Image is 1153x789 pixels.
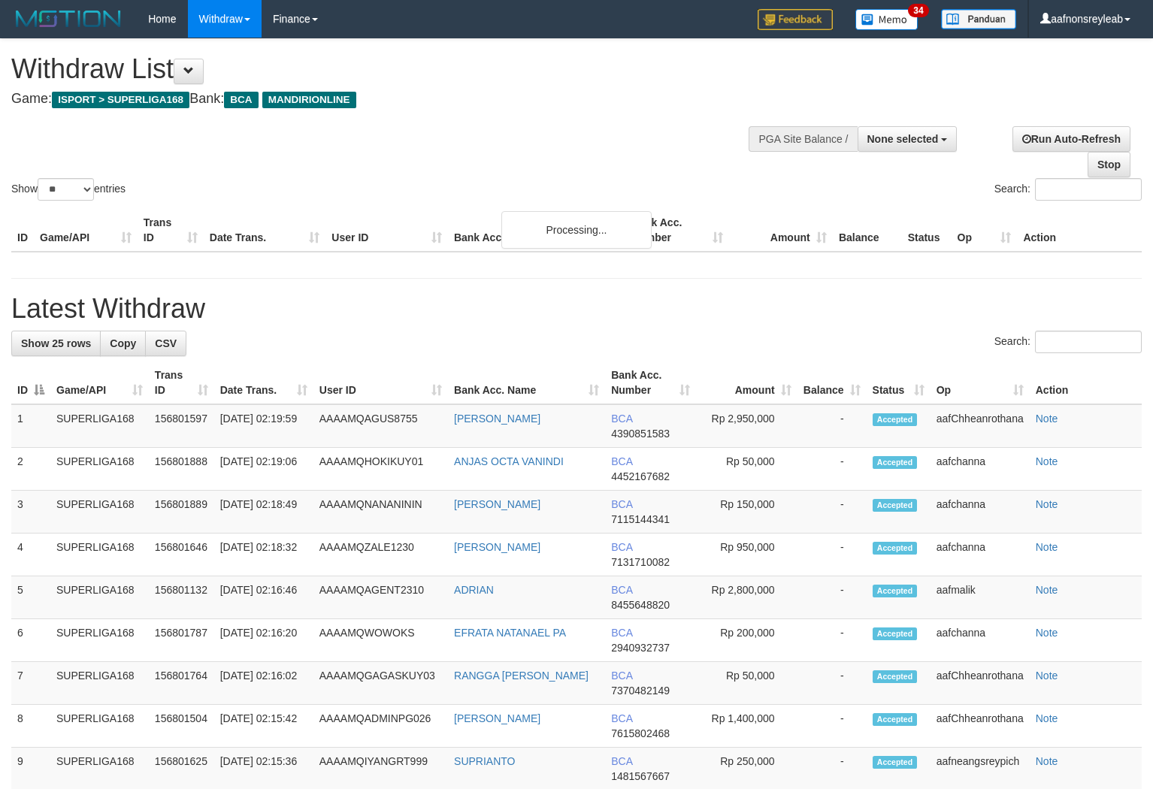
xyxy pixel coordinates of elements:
td: 8 [11,705,50,748]
th: Action [1030,361,1142,404]
td: - [797,662,867,705]
th: Status [902,209,952,252]
span: Accepted [873,456,918,469]
span: BCA [611,712,632,724]
td: [DATE] 02:18:49 [214,491,313,534]
td: Rp 1,400,000 [696,705,797,748]
select: Showentries [38,178,94,201]
span: BCA [611,627,632,639]
th: Amount: activate to sort column ascending [696,361,797,404]
a: [PERSON_NAME] [454,712,540,724]
span: Accepted [873,670,918,683]
input: Search: [1035,178,1142,201]
img: panduan.png [941,9,1016,29]
td: SUPERLIGA168 [50,576,149,619]
td: AAAAMQHOKIKUY01 [313,448,448,491]
td: - [797,705,867,748]
a: Run Auto-Refresh [1012,126,1130,152]
td: SUPERLIGA168 [50,448,149,491]
a: Note [1036,670,1058,682]
th: ID [11,209,34,252]
td: Rp 200,000 [696,619,797,662]
span: Accepted [873,756,918,769]
th: Game/API: activate to sort column ascending [50,361,149,404]
td: 3 [11,491,50,534]
td: 156801597 [149,404,214,448]
td: - [797,448,867,491]
td: aafchanna [931,534,1030,576]
span: Accepted [873,542,918,555]
span: Accepted [873,499,918,512]
td: SUPERLIGA168 [50,491,149,534]
th: Bank Acc. Number: activate to sort column ascending [605,361,696,404]
td: AAAAMQNANANININ [313,491,448,534]
td: [DATE] 02:16:46 [214,576,313,619]
a: Note [1036,541,1058,553]
span: BCA [611,670,632,682]
span: Accepted [873,713,918,726]
a: [PERSON_NAME] [454,541,540,553]
span: Copy 7131710082 to clipboard [611,556,670,568]
a: RANGGA [PERSON_NAME] [454,670,589,682]
td: AAAAMQWOWOKS [313,619,448,662]
td: Rp 150,000 [696,491,797,534]
span: Accepted [873,585,918,597]
span: Copy 8455648820 to clipboard [611,599,670,611]
button: None selected [858,126,958,152]
td: SUPERLIGA168 [50,404,149,448]
span: Accepted [873,413,918,426]
td: aafmalik [931,576,1030,619]
a: Note [1036,498,1058,510]
span: Copy 4452167682 to clipboard [611,470,670,482]
a: Note [1036,455,1058,467]
td: [DATE] 02:19:06 [214,448,313,491]
th: Balance [833,209,902,252]
a: CSV [145,331,186,356]
td: Rp 50,000 [696,448,797,491]
td: - [797,576,867,619]
td: aafChheanrothana [931,662,1030,705]
td: - [797,534,867,576]
span: CSV [155,337,177,349]
td: [DATE] 02:15:42 [214,705,313,748]
span: BCA [611,541,632,553]
span: Copy 7115144341 to clipboard [611,513,670,525]
span: BCA [224,92,258,108]
td: 6 [11,619,50,662]
td: Rp 950,000 [696,534,797,576]
td: aafchanna [931,448,1030,491]
a: Note [1036,627,1058,639]
span: 34 [908,4,928,17]
th: ID: activate to sort column descending [11,361,50,404]
a: Note [1036,413,1058,425]
a: Show 25 rows [11,331,101,356]
span: Copy 7370482149 to clipboard [611,685,670,697]
td: - [797,404,867,448]
span: BCA [611,498,632,510]
a: Note [1036,712,1058,724]
a: SUPRIANTO [454,755,515,767]
div: Processing... [501,211,652,249]
a: Note [1036,755,1058,767]
img: Button%20Memo.svg [855,9,918,30]
th: Bank Acc. Name [448,209,625,252]
td: 4 [11,534,50,576]
span: Accepted [873,627,918,640]
img: MOTION_logo.png [11,8,126,30]
th: Date Trans. [204,209,326,252]
th: Amount [729,209,833,252]
td: 156801787 [149,619,214,662]
td: 156801132 [149,576,214,619]
th: User ID: activate to sort column ascending [313,361,448,404]
td: aafChheanrothana [931,404,1030,448]
h1: Withdraw List [11,54,754,84]
th: Trans ID [138,209,204,252]
span: ISPORT > SUPERLIGA168 [52,92,189,108]
td: aafchanna [931,491,1030,534]
span: Copy 4390851583 to clipboard [611,428,670,440]
th: Bank Acc. Number [625,209,729,252]
td: [DATE] 02:19:59 [214,404,313,448]
span: MANDIRIONLINE [262,92,356,108]
a: ANJAS OCTA VANINDI [454,455,564,467]
th: Op [952,209,1018,252]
